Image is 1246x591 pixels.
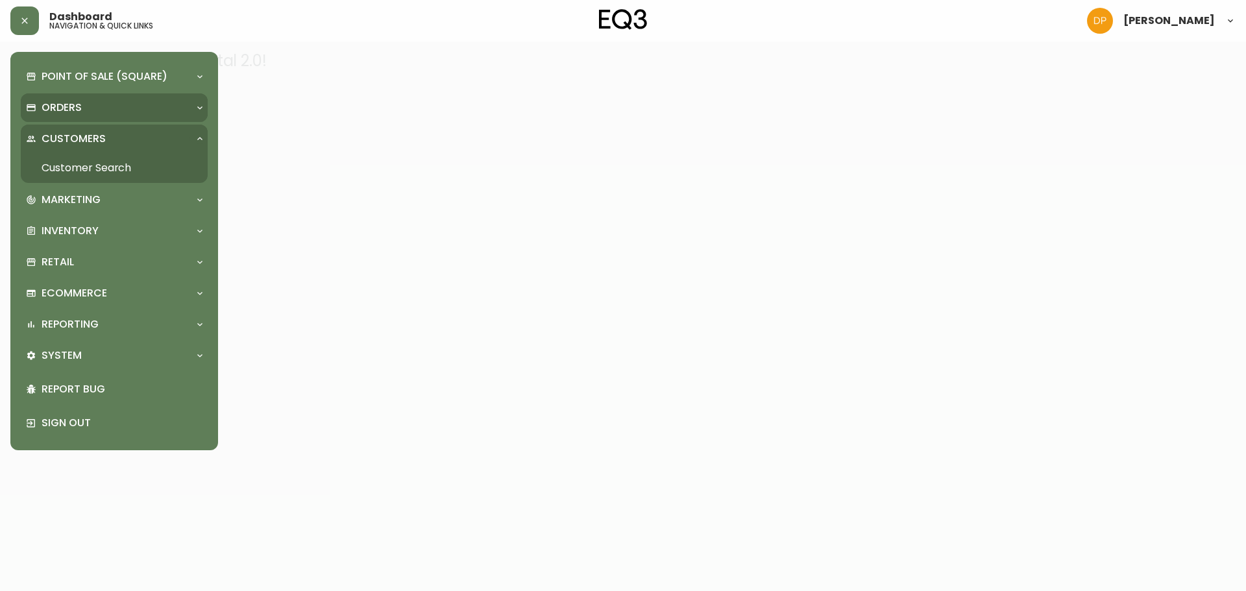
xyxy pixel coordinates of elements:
[42,193,101,207] p: Marketing
[49,12,112,22] span: Dashboard
[21,186,208,214] div: Marketing
[21,310,208,339] div: Reporting
[21,125,208,153] div: Customers
[21,248,208,276] div: Retail
[42,69,167,84] p: Point of Sale (Square)
[42,255,74,269] p: Retail
[21,93,208,122] div: Orders
[21,217,208,245] div: Inventory
[1087,8,1113,34] img: b0154ba12ae69382d64d2f3159806b19
[42,348,82,363] p: System
[42,317,99,332] p: Reporting
[49,22,153,30] h5: navigation & quick links
[42,416,202,430] p: Sign Out
[1123,16,1215,26] span: [PERSON_NAME]
[42,101,82,115] p: Orders
[42,224,99,238] p: Inventory
[42,382,202,396] p: Report Bug
[21,62,208,91] div: Point of Sale (Square)
[42,286,107,300] p: Ecommerce
[21,279,208,308] div: Ecommerce
[21,153,208,183] a: Customer Search
[21,372,208,406] div: Report Bug
[599,9,647,30] img: logo
[21,341,208,370] div: System
[42,132,106,146] p: Customers
[21,406,208,440] div: Sign Out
